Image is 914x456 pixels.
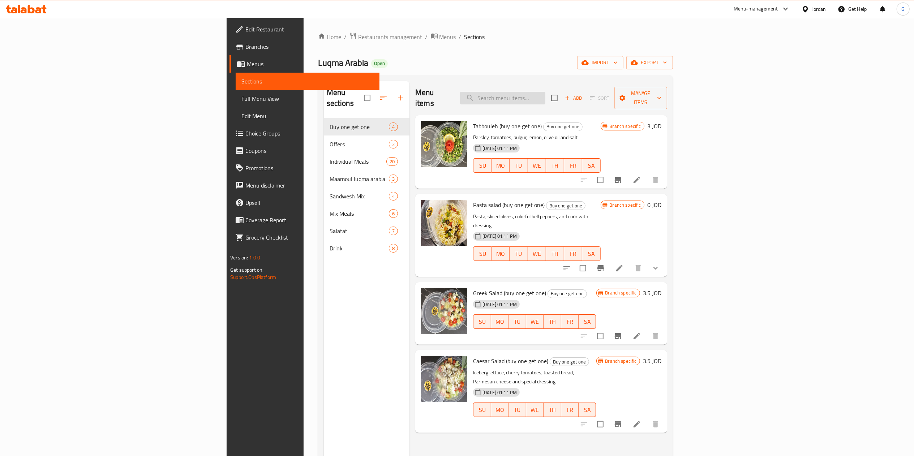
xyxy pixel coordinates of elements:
span: MO [494,317,506,327]
span: Salatat [330,227,389,235]
span: G [901,5,905,13]
span: Caesar Salad (buy one get one) [473,356,548,366]
a: Coupons [229,142,379,159]
button: TH [544,314,561,329]
h6: 3.5 JOD [643,356,661,366]
div: Open [371,59,388,68]
span: Full Menu View [241,94,373,103]
span: Menus [247,60,373,68]
span: Select section [547,90,562,106]
a: Upsell [229,194,379,211]
div: Buy one get one [548,289,587,298]
div: Jordan [812,5,826,13]
span: Branch specific [607,123,644,130]
span: Restaurants management [358,33,422,41]
span: Add item [562,93,585,104]
span: SU [476,249,489,259]
span: 1.0.0 [249,253,261,262]
button: MO [492,246,510,261]
button: delete [630,259,647,277]
span: MO [494,249,507,259]
span: Branches [245,42,373,51]
button: TH [546,158,564,173]
button: show more [647,259,664,277]
button: delete [647,327,664,345]
span: 4 [389,124,398,130]
span: Greek Salad (buy one get one) [473,288,546,298]
a: Edit Menu [236,107,379,125]
button: FR [561,314,579,329]
span: Offers [330,140,389,149]
span: Select to update [593,328,608,344]
div: items [389,209,398,218]
span: Buy one get one [546,202,585,210]
span: Coupons [245,146,373,155]
span: Branch specific [602,358,640,365]
div: Mix Meals6 [324,205,410,222]
a: Sections [236,73,379,90]
span: Branch specific [602,289,640,296]
span: Drink [330,244,389,253]
button: Branch-specific-item [609,327,627,345]
span: TU [511,317,523,327]
button: TH [546,246,564,261]
button: SU [473,403,491,417]
button: MO [492,158,510,173]
button: TU [509,314,526,329]
div: Buy one get one [546,201,585,210]
span: SU [476,160,489,171]
span: TU [512,160,525,171]
span: Version: [230,253,248,262]
span: Select all sections [360,90,375,106]
div: Salatat7 [324,222,410,240]
span: Sandwesh Mix [330,192,389,201]
span: Menu disclaimer [245,181,373,190]
span: Select to update [593,172,608,188]
span: WE [531,249,543,259]
span: Select section first [585,93,614,104]
button: WE [528,158,546,173]
span: 20 [387,158,398,165]
a: Edit Restaurant [229,21,379,38]
button: SA [582,158,600,173]
span: [DATE] 01:11 PM [480,233,520,240]
span: Buy one get one [544,122,582,131]
a: Edit menu item [632,176,641,184]
div: items [389,140,398,149]
span: SA [582,317,593,327]
a: Edit menu item [632,332,641,340]
span: Maamoul luqma arabia [330,175,389,183]
div: Maamoul luqma arabia3 [324,170,410,188]
span: WE [531,160,543,171]
span: Manage items [620,89,661,107]
span: FR [567,160,579,171]
span: Buy one get one [330,122,389,131]
a: Coverage Report [229,211,379,229]
button: WE [526,314,544,329]
span: Sort sections [375,89,392,107]
h6: 3.5 JOD [643,288,661,298]
span: Grocery Checklist [245,233,373,242]
span: WE [529,317,541,327]
span: Edit Restaurant [245,25,373,34]
div: Sandwesh Mix4 [324,188,410,205]
a: Menu disclaimer [229,177,379,194]
span: FR [567,249,579,259]
a: Support.OpsPlatform [230,272,276,282]
button: SA [582,246,600,261]
div: items [389,227,398,235]
span: [DATE] 01:11 PM [480,389,520,396]
span: [DATE] 01:11 PM [480,145,520,152]
button: SA [579,314,596,329]
span: Select to update [593,417,608,432]
button: MO [491,403,509,417]
div: Drink8 [324,240,410,257]
span: Coverage Report [245,216,373,224]
button: FR [564,246,582,261]
div: items [389,122,398,131]
button: SU [473,314,491,329]
div: items [389,244,398,253]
